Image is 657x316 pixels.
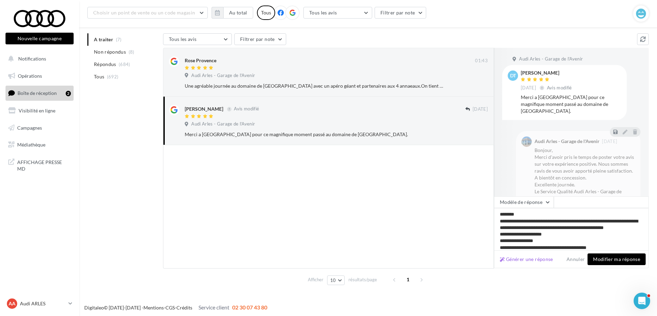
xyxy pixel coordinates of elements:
[84,305,104,310] a: Digitaleo
[232,304,267,310] span: 02 30 07 43 80
[93,10,195,15] span: Choisir un point de vente ou un code magasin
[402,274,413,285] span: 1
[185,131,443,138] div: Merci a [GEOGRAPHIC_DATA] pour ce magnifique moment passé au domaine de [GEOGRAPHIC_DATA].
[234,106,259,112] span: Avis modifié
[588,253,646,265] button: Modifier ma réponse
[6,33,74,44] button: Nouvelle campagne
[4,121,75,135] a: Campagnes
[66,91,71,96] div: 2
[4,69,75,83] a: Opérations
[257,6,275,20] div: Tous
[330,277,336,283] span: 10
[94,61,116,68] span: Répondus
[94,48,126,55] span: Non répondus
[17,142,45,148] span: Médiathèque
[4,138,75,152] a: Médiathèque
[185,57,216,64] div: Rose Provence
[165,305,175,310] a: CGS
[163,33,232,45] button: Tous les avis
[191,121,255,127] span: Audi Arles - Garage de l'Avenir
[87,7,208,19] button: Choisir un point de vente ou un code magasin
[375,7,427,19] button: Filtrer par note
[234,33,286,45] button: Filtrer par note
[185,106,223,112] div: [PERSON_NAME]
[191,73,255,79] span: Audi Arles - Garage de l'Avenir
[143,305,164,310] a: Mentions
[303,7,372,19] button: Tous les avis
[176,305,192,310] a: Crédits
[19,108,55,113] span: Visibilité en ligne
[4,86,75,100] a: Boîte de réception2
[497,255,556,263] button: Générer une réponse
[564,255,588,263] button: Annuler
[521,70,573,75] div: [PERSON_NAME]
[4,52,72,66] button: Notifications
[348,276,377,283] span: résultats/page
[475,58,488,64] span: 01:43
[308,276,323,283] span: Afficher
[473,106,488,112] span: [DATE]
[212,7,253,19] button: Au total
[6,297,74,310] a: AA Audi ARLES
[519,56,583,62] span: Audi Arles - Garage de l'Avenir
[510,72,516,79] span: DT
[521,85,536,91] span: [DATE]
[535,147,635,202] div: Bonjour, Merci d'avoir pris le temps de poster votre avis sur votre expérience positive. Nous som...
[84,305,267,310] span: © [DATE]-[DATE] - - -
[602,139,617,144] span: [DATE]
[521,94,621,115] div: Merci a [GEOGRAPHIC_DATA] pour ce magnifique moment passé au domaine de [GEOGRAPHIC_DATA].
[107,74,119,79] span: (692)
[129,49,134,55] span: (8)
[18,73,42,79] span: Opérations
[309,10,337,15] span: Tous les avis
[20,300,66,307] p: Audi ARLES
[634,293,650,309] iframe: Intercom live chat
[9,300,15,307] span: AA
[94,73,104,80] span: Tous
[535,139,600,144] div: Audi Arles - Garage de l'Avenir
[18,56,46,62] span: Notifications
[17,157,71,172] span: AFFICHAGE PRESSE MD
[198,304,229,310] span: Service client
[169,36,197,42] span: Tous les avis
[4,155,75,175] a: AFFICHAGE PRESSE MD
[119,62,130,67] span: (684)
[18,90,57,96] span: Boîte de réception
[17,124,42,130] span: Campagnes
[494,196,554,208] button: Modèle de réponse
[547,85,572,90] span: Avis modifié
[327,275,345,285] button: 10
[185,83,443,89] div: Une agréable journée au domaine de [GEOGRAPHIC_DATA] avec un apéro géant et partenaires aux 4 ann...
[4,103,75,118] a: Visibilité en ligne
[223,7,253,19] button: Au total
